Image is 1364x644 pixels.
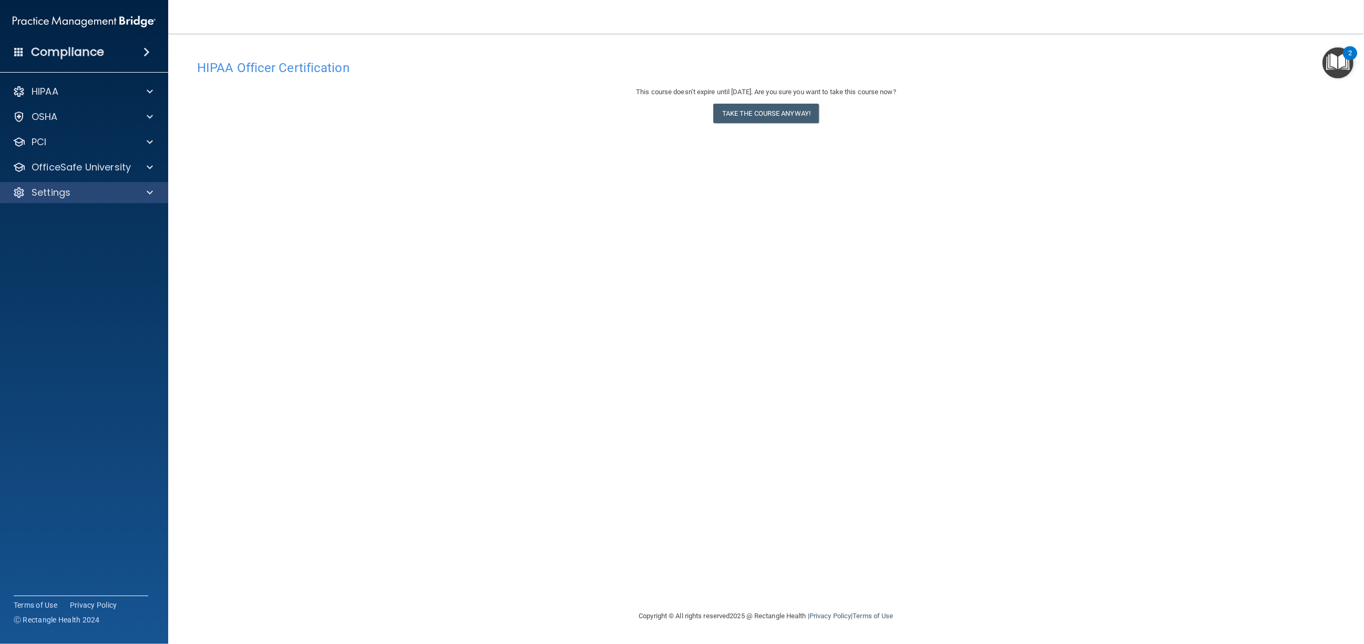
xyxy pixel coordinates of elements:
[32,110,58,123] p: OSHA
[13,186,153,199] a: Settings
[853,612,893,620] a: Terms of Use
[32,161,131,174] p: OfficeSafe University
[713,104,819,123] button: Take the course anyway!
[32,186,70,199] p: Settings
[13,136,153,148] a: PCI
[14,600,57,610] a: Terms of Use
[1322,47,1353,78] button: Open Resource Center, 2 new notifications
[1348,53,1352,67] div: 2
[575,599,958,633] div: Copyright © All rights reserved 2025 @ Rectangle Health | |
[197,61,1335,75] h4: HIPAA Officer Certification
[197,86,1335,98] div: This course doesn’t expire until [DATE]. Are you sure you want to take this course now?
[13,85,153,98] a: HIPAA
[32,136,46,148] p: PCI
[14,615,100,625] span: Ⓒ Rectangle Health 2024
[13,110,153,123] a: OSHA
[809,612,851,620] a: Privacy Policy
[32,85,58,98] p: HIPAA
[70,600,117,610] a: Privacy Policy
[31,45,104,59] h4: Compliance
[13,11,156,32] img: PMB logo
[13,161,153,174] a: OfficeSafe University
